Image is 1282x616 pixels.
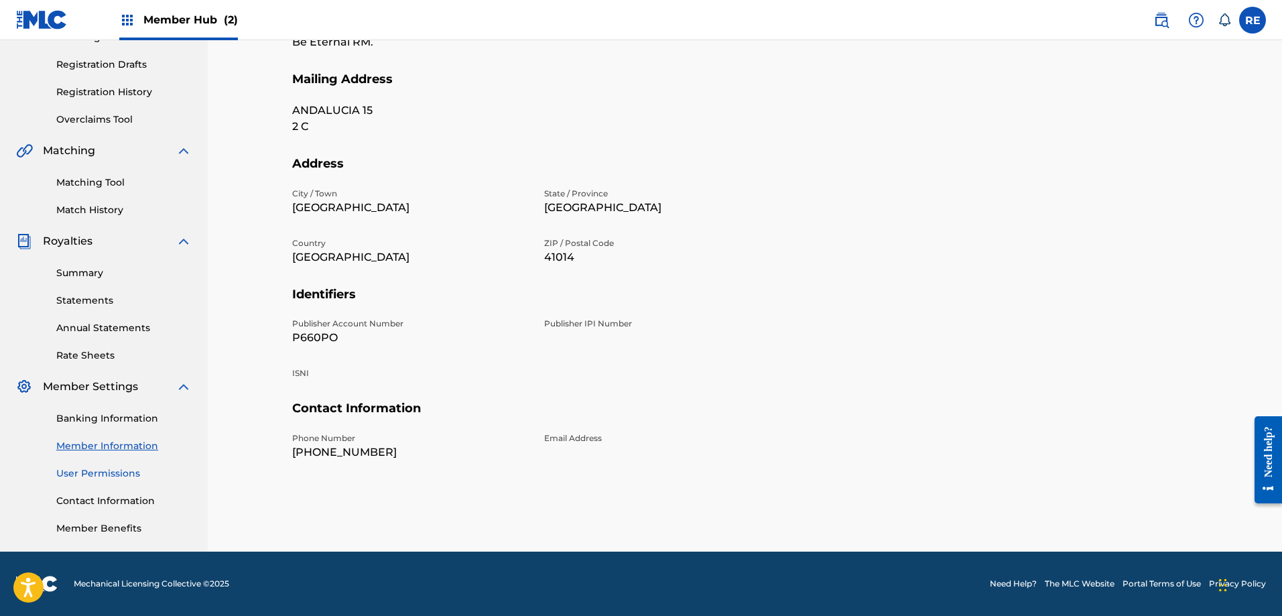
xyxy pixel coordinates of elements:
[16,233,32,249] img: Royalties
[56,349,192,363] a: Rate Sheets
[56,266,192,280] a: Summary
[143,12,238,27] span: Member Hub
[292,249,528,265] p: [GEOGRAPHIC_DATA]
[1045,578,1114,590] a: The MLC Website
[1123,578,1201,590] a: Portal Terms of Use
[56,439,192,453] a: Member Information
[1148,7,1175,34] a: Public Search
[119,12,135,28] img: Top Rightsholders
[544,432,780,444] p: Email Address
[1215,552,1282,616] div: Widget de chat
[544,249,780,265] p: 41014
[292,444,528,460] p: [PHONE_NUMBER]
[292,156,1198,188] h5: Address
[292,237,528,249] p: Country
[56,467,192,481] a: User Permissions
[16,379,32,395] img: Member Settings
[56,113,192,127] a: Overclaims Tool
[43,233,92,249] span: Royalties
[1218,13,1231,27] div: Notifications
[292,330,528,346] p: P660PO
[292,200,528,216] p: [GEOGRAPHIC_DATA]
[544,237,780,249] p: ZIP / Postal Code
[56,321,192,335] a: Annual Statements
[292,318,528,330] p: Publisher Account Number
[56,58,192,72] a: Registration Drafts
[292,287,1198,318] h5: Identifiers
[292,34,528,50] p: Be Eternal RM.
[16,576,58,592] img: logo
[16,10,68,29] img: MLC Logo
[176,143,192,159] img: expand
[1209,578,1266,590] a: Privacy Policy
[56,85,192,99] a: Registration History
[1188,12,1204,28] img: help
[176,233,192,249] img: expand
[990,578,1037,590] a: Need Help?
[56,494,192,508] a: Contact Information
[292,432,528,444] p: Phone Number
[1219,565,1227,605] div: Arrastrar
[1244,406,1282,514] iframe: Resource Center
[56,521,192,536] a: Member Benefits
[56,412,192,426] a: Banking Information
[56,294,192,308] a: Statements
[292,401,1198,432] h5: Contact Information
[43,143,95,159] span: Matching
[292,119,528,135] p: 2 C
[1183,7,1210,34] div: Help
[74,578,229,590] span: Mechanical Licensing Collective © 2025
[1153,12,1169,28] img: search
[1215,552,1282,616] iframe: Chat Widget
[544,188,780,200] p: State / Province
[292,72,1198,103] h5: Mailing Address
[292,188,528,200] p: City / Town
[16,143,33,159] img: Matching
[56,203,192,217] a: Match History
[1239,7,1266,34] div: User Menu
[176,379,192,395] img: expand
[544,318,780,330] p: Publisher IPI Number
[224,13,238,26] span: (2)
[56,176,192,190] a: Matching Tool
[292,367,528,379] p: ISNI
[292,103,528,119] p: ANDALUCIA 15
[43,379,138,395] span: Member Settings
[544,200,780,216] p: [GEOGRAPHIC_DATA]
